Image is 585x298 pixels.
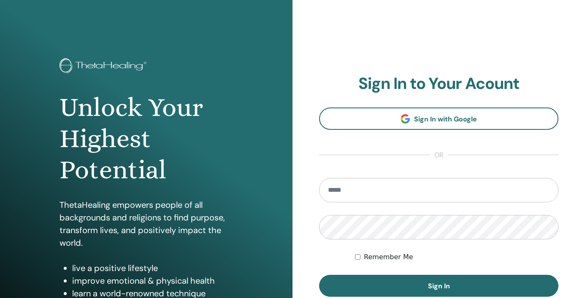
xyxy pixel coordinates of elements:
a: Sign In with Google [319,107,558,130]
h1: Unlock Your Highest Potential [60,92,233,186]
label: Remember Me [364,252,413,262]
span: or [430,150,448,160]
h2: Sign In to Your Acount [319,74,558,94]
span: Sign In [428,282,450,290]
li: live a positive lifestyle [72,262,233,274]
div: Keep me authenticated indefinitely or until I manually logout [355,252,558,262]
button: Sign In [319,275,558,297]
span: Sign In with Google [414,115,477,123]
li: improve emotional & physical health [72,274,233,287]
p: ThetaHealing empowers people of all backgrounds and religions to find purpose, transform lives, a... [60,199,233,249]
